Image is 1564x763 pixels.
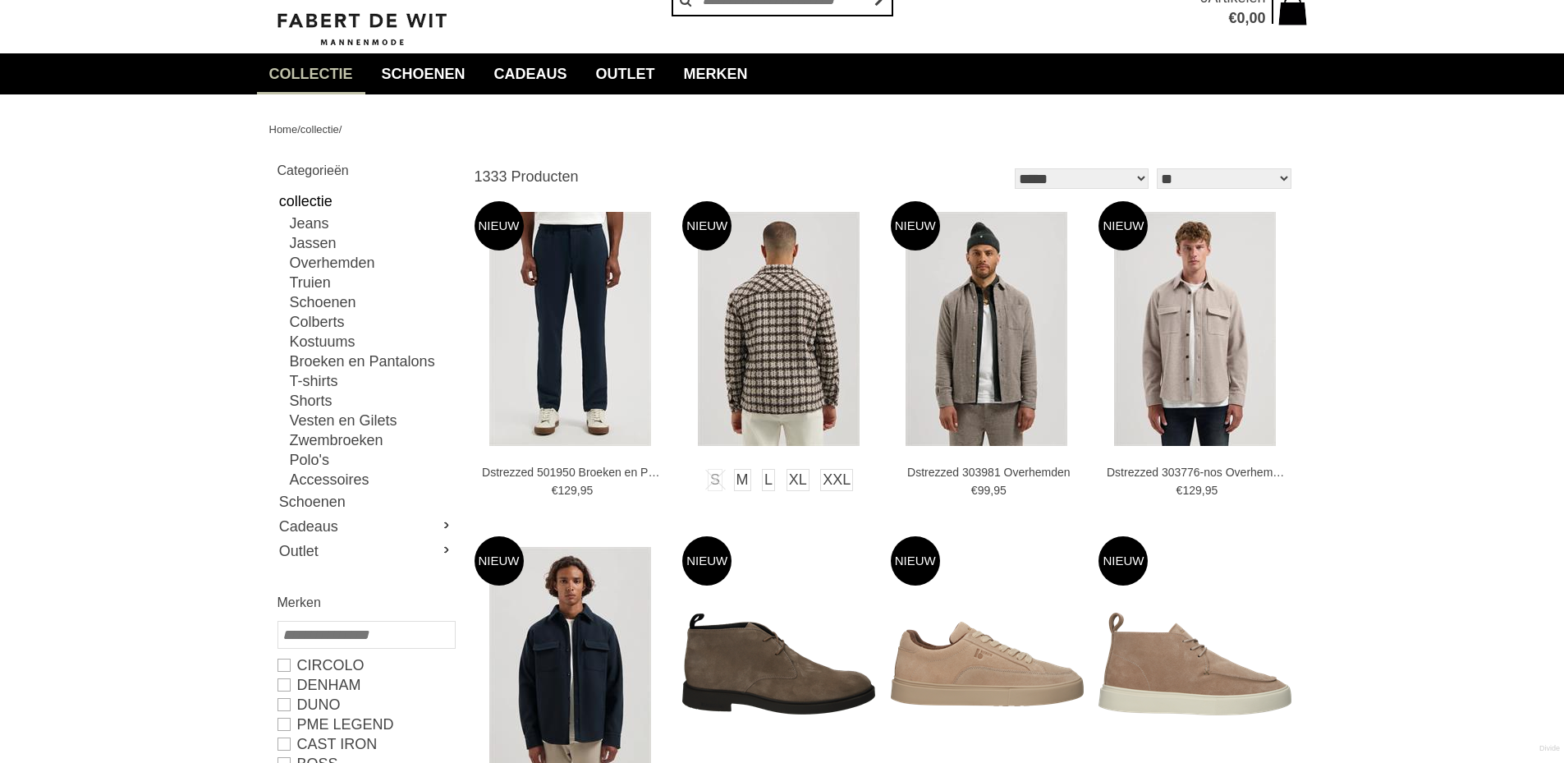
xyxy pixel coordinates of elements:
[1245,10,1249,26] span: ,
[290,430,454,450] a: Zwembroeken
[277,715,454,734] a: PME LEGEND
[762,469,775,491] a: L
[1176,484,1183,497] span: €
[290,253,454,273] a: Overhemden
[339,123,342,136] span: /
[978,484,991,497] span: 99
[369,53,478,94] a: Schoenen
[290,332,454,352] a: Kostuums
[290,450,454,470] a: Polo's
[1539,738,1560,759] a: Divide
[489,212,651,446] img: Dstrezzed 501950 Broeken en Pantalons
[990,484,993,497] span: ,
[475,168,579,185] span: 1333 Producten
[277,160,454,181] h2: Categorieën
[290,273,454,292] a: Truien
[1249,10,1265,26] span: 00
[820,469,853,491] a: XXL
[734,469,751,491] a: M
[277,514,454,539] a: Cadeaus
[269,123,298,136] a: Home
[277,675,454,695] a: DENHAM
[1114,212,1276,446] img: Dstrezzed 303776-nos Overhemden
[672,53,760,94] a: Merken
[300,123,339,136] a: collectie
[290,352,454,371] a: Broeken en Pantalons
[1205,484,1218,497] span: 95
[482,53,580,94] a: Cadeaus
[682,614,875,715] img: Blackstone Wg80 Schoenen
[1228,10,1236,26] span: €
[277,695,454,715] a: Duno
[1236,10,1245,26] span: 0
[290,233,454,253] a: Jassen
[787,469,810,491] a: XL
[290,470,454,490] a: Accessoires
[993,484,1007,497] span: 95
[277,539,454,563] a: Outlet
[557,484,576,497] span: 129
[277,734,454,754] a: CAST IRON
[971,484,978,497] span: €
[577,484,580,497] span: ,
[482,465,663,480] a: Dstrezzed 501950 Broeken en Pantalons
[297,123,300,136] span: /
[698,212,860,446] img: Dstrezzed 152002 Overhemden
[1202,484,1205,497] span: ,
[290,371,454,391] a: T-shirts
[257,53,365,94] a: collectie
[1182,484,1201,497] span: 129
[290,214,454,233] a: Jeans
[290,312,454,332] a: Colberts
[891,622,1084,706] img: Blackstone Eg561 Schoenen
[290,292,454,312] a: Schoenen
[290,391,454,411] a: Shorts
[584,53,667,94] a: Outlet
[1107,465,1287,480] a: Dstrezzed 303776-nos Overhemden
[277,655,454,675] a: Circolo
[277,490,454,514] a: Schoenen
[898,465,1079,480] a: Dstrezzed 303981 Overhemden
[580,484,594,497] span: 95
[277,592,454,613] h2: Merken
[290,411,454,430] a: Vesten en Gilets
[1098,613,1291,715] img: Blackstone Cg183 Schoenen
[552,484,558,497] span: €
[277,189,454,214] a: collectie
[906,212,1067,446] img: Dstrezzed 303981 Overhemden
